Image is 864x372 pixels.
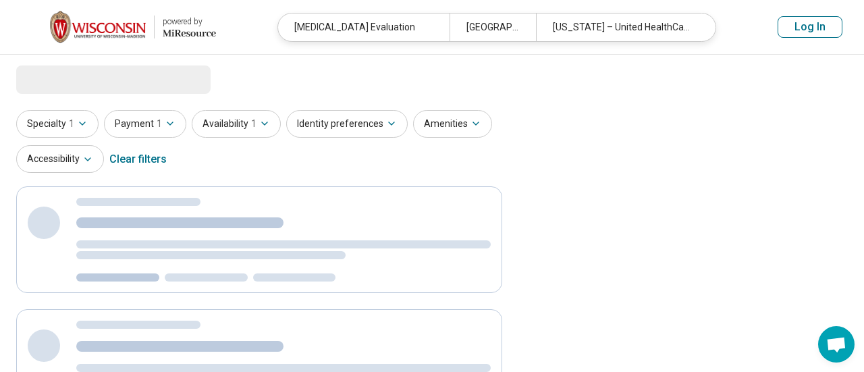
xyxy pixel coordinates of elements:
button: Amenities [413,110,492,138]
button: Availability1 [192,110,281,138]
span: 1 [69,117,74,131]
span: Loading... [16,65,130,92]
a: University of Wisconsin-Madisonpowered by [22,11,216,43]
div: Open chat [818,326,855,363]
div: [GEOGRAPHIC_DATA], [GEOGRAPHIC_DATA] [450,14,535,41]
button: Accessibility [16,145,104,173]
div: [US_STATE] – United HealthCare [536,14,707,41]
div: powered by [163,16,216,28]
button: Specialty1 [16,110,99,138]
button: Log In [778,16,842,38]
div: Clear filters [109,143,167,176]
button: Identity preferences [286,110,408,138]
button: Payment1 [104,110,186,138]
span: 1 [157,117,162,131]
img: University of Wisconsin-Madison [50,11,146,43]
span: 1 [251,117,256,131]
div: [MEDICAL_DATA] Evaluation [278,14,450,41]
